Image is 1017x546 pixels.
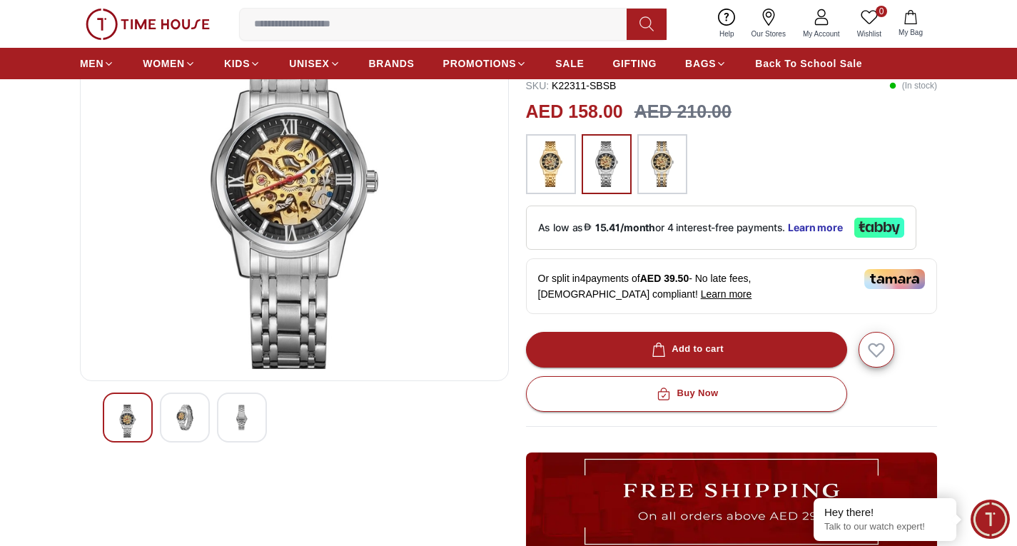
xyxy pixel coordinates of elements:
[224,51,260,76] a: KIDS
[824,505,946,520] div: Hey there!
[889,79,937,93] p: ( In stock )
[640,273,689,284] span: AED 39.50
[533,141,569,187] img: ...
[755,56,862,71] span: Back To School Sale
[893,27,929,38] span: My Bag
[644,141,680,187] img: ...
[224,56,250,71] span: KIDS
[890,7,931,41] button: My Bag
[589,141,624,187] img: ...
[685,51,727,76] a: BAGS
[797,29,846,39] span: My Account
[80,56,103,71] span: MEN
[443,51,527,76] a: PROMOTIONS
[443,56,517,71] span: PROMOTIONS
[172,405,198,430] img: Kenneth Scott Men's Black Dial Mechanical Watch - K22311-GBGB
[92,26,497,369] img: Kenneth Scott Men's Black Dial Mechanical Watch - K22311-GBGB
[143,51,196,76] a: WOMEN
[289,51,340,76] a: UNISEX
[971,500,1010,539] div: Chat Widget
[755,51,862,76] a: Back To School Sale
[526,79,617,93] p: K22311-SBSB
[849,6,890,42] a: 0Wishlist
[229,405,255,430] img: Kenneth Scott Men's Black Dial Mechanical Watch - K22311-GBGB
[612,51,657,76] a: GIFTING
[634,98,732,126] h3: AED 210.00
[649,341,724,358] div: Add to cart
[555,56,584,71] span: SALE
[701,288,752,300] span: Learn more
[526,258,937,314] div: Or split in 4 payments of - No late fees, [DEMOGRAPHIC_DATA] compliant!
[743,6,794,42] a: Our Stores
[711,6,743,42] a: Help
[526,98,623,126] h2: AED 158.00
[369,56,415,71] span: BRANDS
[80,51,114,76] a: MEN
[555,51,584,76] a: SALE
[526,332,847,368] button: Add to cart
[115,405,141,438] img: Kenneth Scott Men's Black Dial Mechanical Watch - K22311-GBGB
[746,29,791,39] span: Our Stores
[654,385,718,402] div: Buy Now
[864,269,925,289] img: Tamara
[143,56,185,71] span: WOMEN
[851,29,887,39] span: Wishlist
[876,6,887,17] span: 0
[526,376,847,412] button: Buy Now
[526,80,550,91] span: SKU :
[369,51,415,76] a: BRANDS
[289,56,329,71] span: UNISEX
[612,56,657,71] span: GIFTING
[86,9,210,40] img: ...
[714,29,740,39] span: Help
[824,521,946,533] p: Talk to our watch expert!
[685,56,716,71] span: BAGS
